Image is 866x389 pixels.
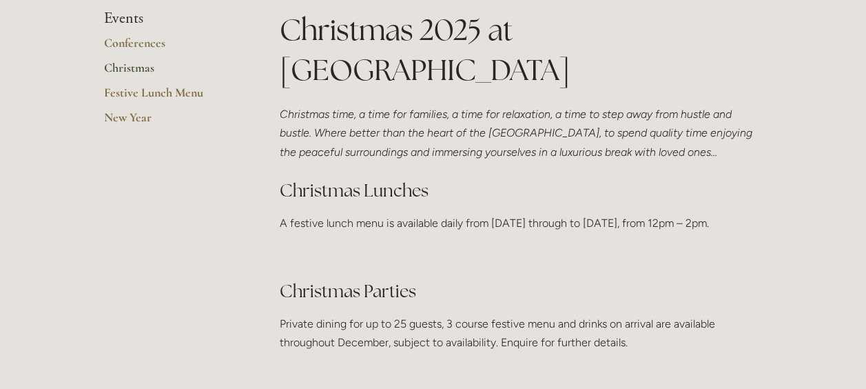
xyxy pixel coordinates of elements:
[104,60,236,85] a: Christmas
[104,10,236,28] li: Events
[280,108,755,158] em: Christmas time, a time for families, a time for relaxation, a time to step away from hustle and b...
[280,214,763,232] p: A festive lunch menu is available daily from [DATE] through to [DATE], from 12pm – 2pm.
[104,85,236,110] a: Festive Lunch Menu
[280,10,763,91] h1: Christmas 2025 at [GEOGRAPHIC_DATA]
[280,279,763,303] h2: Christmas Parties
[280,315,763,352] p: Private dining for up to 25 guests, 3 course festive menu and drinks on arrival are available thr...
[104,110,236,134] a: New Year
[104,35,236,60] a: Conferences
[280,179,763,203] h2: Christmas Lunches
